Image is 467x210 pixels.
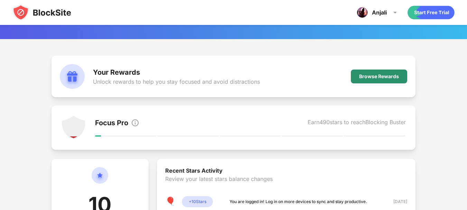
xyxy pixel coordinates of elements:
img: info.svg [131,119,139,127]
div: [DATE] [383,198,407,205]
div: Anjali [372,9,387,16]
div: + 10 Stars [182,196,213,207]
div: Browse Rewards [359,74,399,79]
div: Unlock rewards to help you stay focused and avoid distractions [93,78,260,85]
div: 🎈 [165,196,176,207]
img: ACg8ocIfb3pVRBaud0sPYVvqKLOJlqap98iKHEemENu6vMSqz6sK3Q=s96-c [357,7,368,18]
img: circle-star.svg [92,167,108,192]
img: rewards.svg [60,64,85,89]
div: You are logged in! Log in on more devices to sync and stay productive. [230,198,367,205]
div: Earn 490 stars to reach Blocking Buster [308,119,406,128]
div: Review your latest stars balance changes [165,175,407,196]
div: Your Rewards [93,68,260,76]
div: animation [408,6,455,19]
div: Focus Pro [95,119,128,128]
div: Recent Stars Activity [165,167,407,175]
img: points-level-1.svg [61,115,86,140]
img: blocksite-icon-black.svg [12,4,71,21]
